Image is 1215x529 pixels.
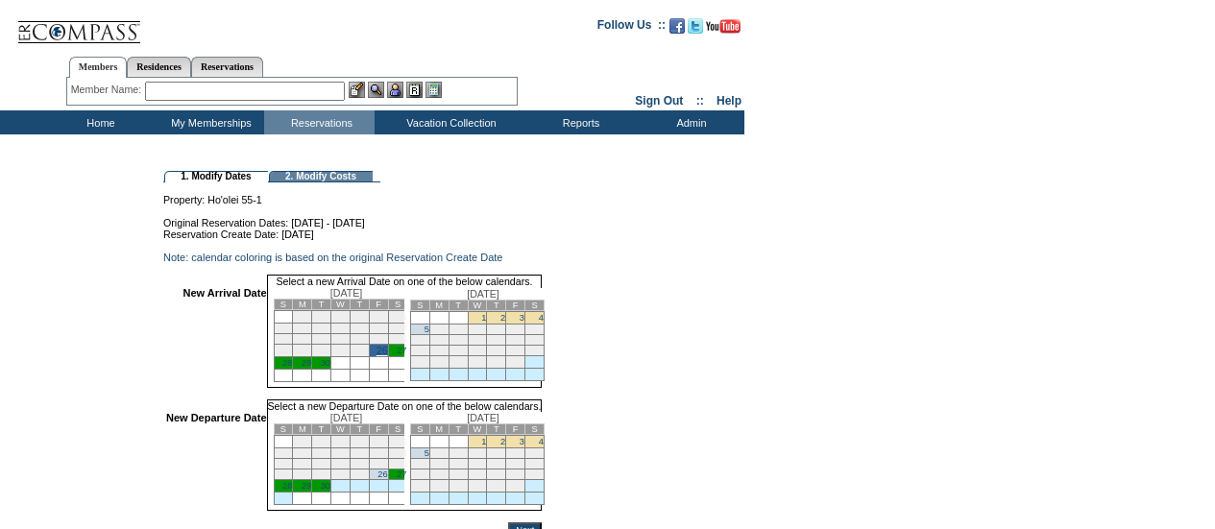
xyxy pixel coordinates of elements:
[282,481,292,491] a: 28
[350,424,369,435] td: T
[274,334,293,345] td: 14
[321,358,330,368] a: 30
[293,334,312,345] td: 15
[429,469,449,480] td: 20
[467,288,499,300] span: [DATE]
[525,459,545,469] td: 18
[688,18,703,34] img: Follow us on Twitter
[449,459,468,469] td: 14
[293,300,312,310] td: M
[274,324,293,334] td: 7
[410,346,429,356] td: 19
[425,448,429,458] a: 5
[410,335,429,346] td: 12
[449,325,468,335] td: 7
[468,424,487,435] td: W
[369,324,388,334] td: 12
[293,324,312,334] td: 8
[264,110,375,134] td: Reservations
[349,82,365,98] img: b_edit.gif
[350,436,369,448] td: 4
[487,335,506,346] td: 16
[375,110,523,134] td: Vacation Collection
[312,334,331,345] td: 16
[410,424,429,435] td: S
[487,448,506,459] td: 9
[302,481,311,491] a: 29
[410,469,429,480] td: 19
[487,480,506,493] td: 30
[331,324,351,334] td: 10
[520,437,524,446] a: 3
[274,448,293,459] td: 7
[500,313,505,323] a: 2
[293,424,312,435] td: M
[449,301,468,311] td: T
[163,252,542,263] td: Note: calendar coloring is based on the original Reservation Create Date
[429,356,449,369] td: 27
[449,356,468,369] td: 28
[410,459,429,469] td: 12
[449,346,468,356] td: 21
[267,275,543,287] td: Select a new Arrival Date on one of the below calendars.
[506,469,525,480] td: 24
[350,345,369,357] td: 25
[597,16,666,39] td: Follow Us ::
[397,469,406,479] a: 27
[429,480,449,493] td: 27
[293,448,312,459] td: 8
[506,448,525,459] td: 10
[539,437,544,446] a: 4
[525,335,545,346] td: 18
[467,412,499,423] span: [DATE]
[487,424,506,435] td: T
[69,57,128,78] a: Members
[525,325,545,335] td: 11
[350,300,369,310] td: T
[506,346,525,356] td: 24
[312,436,331,448] td: 2
[369,311,388,324] td: 5
[525,346,545,356] td: 25
[429,424,449,435] td: M
[520,313,524,323] a: 3
[321,481,330,491] a: 30
[388,311,407,324] td: 6
[523,110,634,134] td: Reports
[388,324,407,334] td: 13
[274,469,293,480] td: 21
[274,459,293,469] td: 14
[429,346,449,356] td: 20
[369,459,388,469] td: 19
[388,424,407,435] td: S
[449,480,468,493] td: 28
[350,334,369,345] td: 18
[429,335,449,346] td: 13
[506,424,525,435] td: F
[487,469,506,480] td: 23
[468,346,487,356] td: 22
[468,480,487,493] td: 29
[369,436,388,448] td: 5
[331,311,351,324] td: 3
[387,82,403,98] img: Impersonate
[506,325,525,335] td: 10
[350,324,369,334] td: 11
[312,424,331,435] td: T
[368,82,384,98] img: View
[487,346,506,356] td: 23
[696,94,704,108] span: ::
[468,356,487,369] td: 29
[331,334,351,345] td: 17
[163,205,542,228] td: Original Reservation Dates: [DATE] - [DATE]
[331,459,351,469] td: 17
[525,469,545,480] td: 25
[525,301,545,311] td: S
[388,436,407,448] td: 6
[487,459,506,469] td: 16
[468,469,487,480] td: 22
[331,300,351,310] td: W
[481,313,486,323] a: 1
[506,480,525,493] td: 31
[429,459,449,469] td: 13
